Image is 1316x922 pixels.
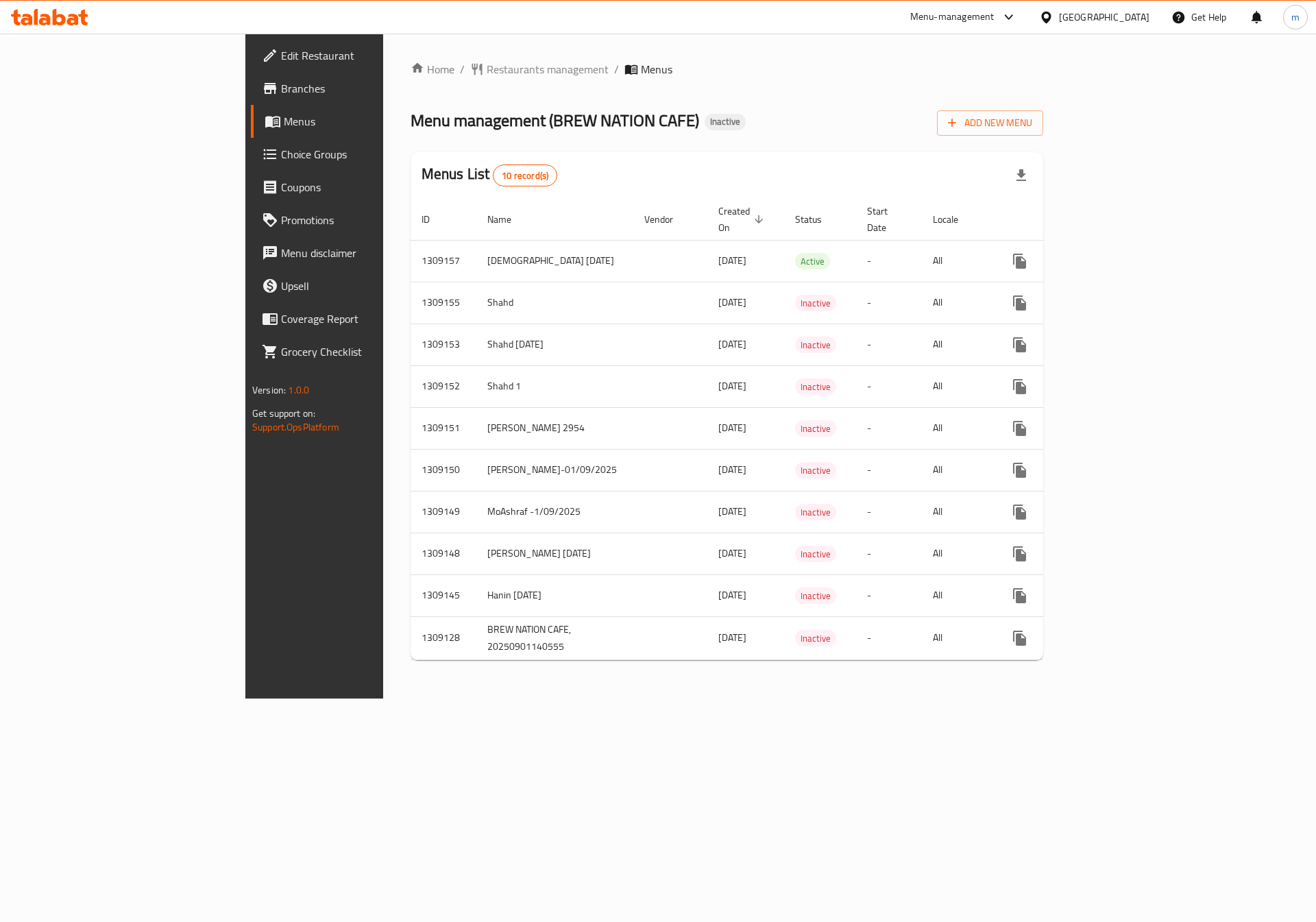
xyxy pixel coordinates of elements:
[718,335,746,353] span: [DATE]
[476,407,633,449] td: [PERSON_NAME] 2954
[795,546,836,562] span: Inactive
[1003,245,1036,278] button: more
[251,269,465,302] a: Upsell
[795,254,830,269] span: Active
[705,114,746,130] div: Inactive
[795,421,836,437] span: Inactive
[251,105,465,138] a: Menus
[1036,496,1069,529] button: Change Status
[795,505,836,520] span: Inactive
[795,295,836,311] span: Inactive
[718,461,746,478] span: [DATE]
[922,449,992,491] td: All
[910,9,995,25] div: Menu-management
[476,449,633,491] td: [PERSON_NAME]-01/09/2025
[795,420,836,437] div: Inactive
[1003,454,1036,487] button: more
[251,39,465,72] a: Edit Restaurant
[718,629,746,646] span: [DATE]
[1036,622,1069,655] button: Change Status
[718,419,746,437] span: [DATE]
[1003,328,1036,361] button: more
[718,203,768,236] span: Created On
[718,377,746,395] span: [DATE]
[856,324,922,365] td: -
[476,574,633,616] td: Hanin [DATE]
[1036,328,1069,361] button: Change Status
[922,616,992,659] td: All
[251,138,465,171] a: Choice Groups
[856,407,922,449] td: -
[856,365,922,407] td: -
[476,616,633,659] td: BREW NATION CAFE, 20250901140555
[795,588,836,604] span: Inactive
[856,240,922,282] td: -
[476,240,633,282] td: [DEMOGRAPHIC_DATA] [DATE]
[644,211,691,228] span: Vendor
[251,302,465,335] a: Coverage Report
[476,533,633,574] td: [PERSON_NAME] [DATE]
[1003,579,1036,612] button: more
[1003,496,1036,529] button: more
[422,211,448,228] span: ID
[856,449,922,491] td: -
[281,311,454,327] span: Coverage Report
[922,533,992,574] td: All
[288,381,309,399] span: 1.0.0
[1003,622,1036,655] button: more
[795,211,840,228] span: Status
[795,337,836,353] div: Inactive
[1005,159,1038,192] div: Export file
[856,491,922,533] td: -
[795,630,836,646] div: Inactive
[641,61,672,77] span: Menus
[252,404,315,422] span: Get support on:
[937,110,1043,136] button: Add New Menu
[705,116,746,128] span: Inactive
[1036,412,1069,445] button: Change Status
[281,80,454,97] span: Branches
[922,324,992,365] td: All
[251,335,465,368] a: Grocery Checklist
[281,278,454,294] span: Upsell
[1003,287,1036,319] button: more
[284,113,454,130] span: Menus
[718,586,746,604] span: [DATE]
[411,61,1043,77] nav: breadcrumb
[281,47,454,64] span: Edit Restaurant
[614,61,619,77] li: /
[281,343,454,360] span: Grocery Checklist
[856,574,922,616] td: -
[1291,10,1300,25] span: m
[856,616,922,659] td: -
[718,293,746,311] span: [DATE]
[281,212,454,228] span: Promotions
[1059,10,1149,25] div: [GEOGRAPHIC_DATA]
[922,574,992,616] td: All
[1036,245,1069,278] button: Change Status
[922,240,992,282] td: All
[795,378,836,395] div: Inactive
[718,502,746,520] span: [DATE]
[992,199,1146,241] th: Actions
[470,61,609,77] a: Restaurants management
[795,463,836,478] span: Inactive
[1036,287,1069,319] button: Change Status
[281,179,454,195] span: Coupons
[411,199,1146,660] table: enhanced table
[795,337,836,353] span: Inactive
[795,504,836,520] div: Inactive
[1003,412,1036,445] button: more
[718,544,746,562] span: [DATE]
[252,381,286,399] span: Version:
[493,169,557,182] span: 10 record(s)
[922,491,992,533] td: All
[922,282,992,324] td: All
[933,211,976,228] span: Locale
[281,146,454,162] span: Choice Groups
[795,546,836,562] div: Inactive
[718,252,746,269] span: [DATE]
[476,324,633,365] td: Shahd [DATE]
